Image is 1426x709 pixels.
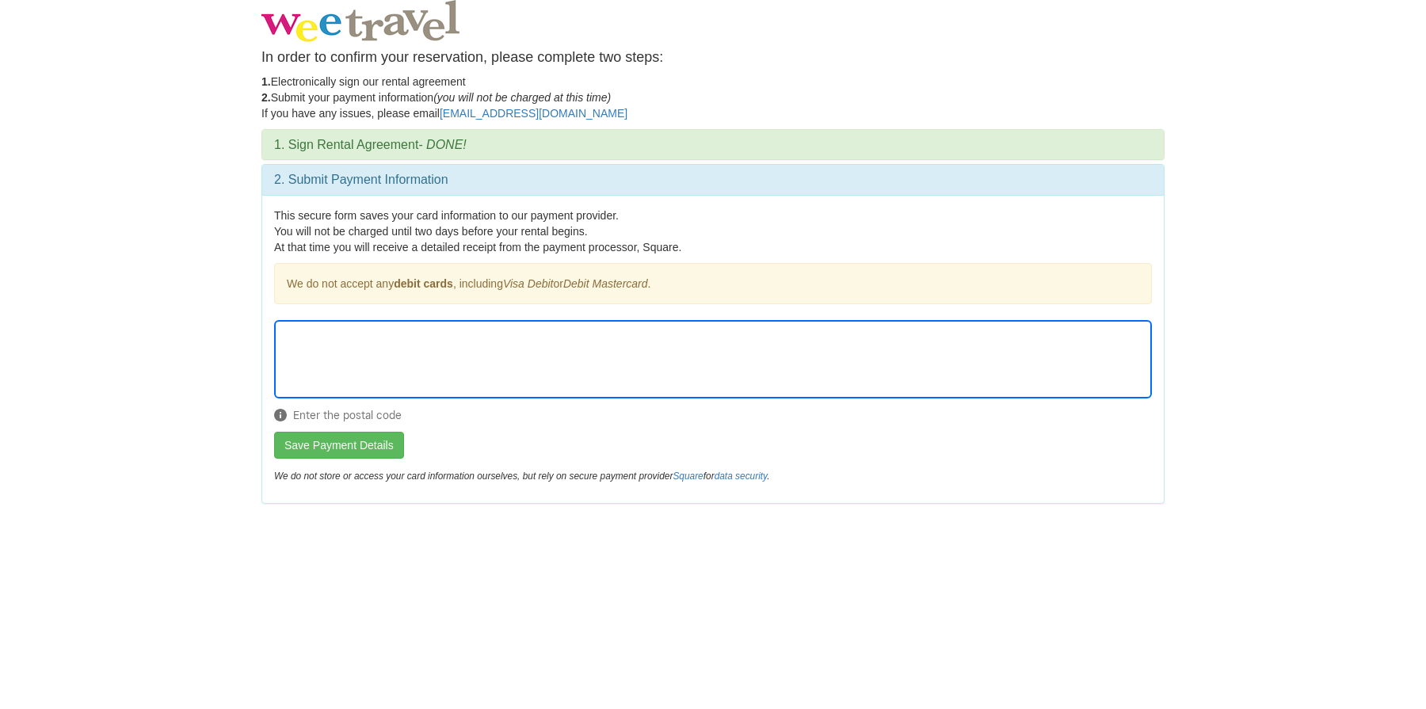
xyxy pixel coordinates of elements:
[503,277,554,290] em: Visa Debit
[261,50,1165,66] h4: In order to confirm your reservation, please complete two steps:
[673,471,703,482] a: Square
[563,277,648,290] em: Debit Mastercard
[274,407,1152,423] span: Enter the postal code
[418,138,466,151] em: - DONE!
[274,471,769,482] em: We do not store or access your card information ourselves, but rely on secure payment provider for .
[274,138,1152,152] h3: 1. Sign Rental Agreement
[261,74,1165,121] p: Electronically sign our rental agreement Submit your payment information If you have any issues, ...
[715,471,768,482] a: data security
[261,75,271,88] strong: 1.
[275,321,1151,398] iframe: Secure Credit Card Form
[440,107,627,120] a: [EMAIL_ADDRESS][DOMAIN_NAME]
[261,91,271,104] strong: 2.
[274,263,1152,304] div: We do not accept any , including or .
[433,91,611,104] em: (you will not be charged at this time)
[274,432,404,459] button: Save Payment Details
[274,173,1152,187] h3: 2. Submit Payment Information
[394,277,453,290] strong: debit cards
[274,208,1152,255] p: This secure form saves your card information to our payment provider. You will not be charged unt...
